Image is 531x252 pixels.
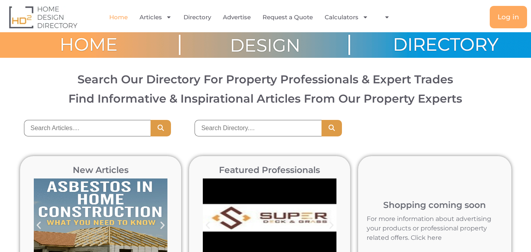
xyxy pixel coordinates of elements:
h2: Search Our Directory For Property Professionals & Expert Trades [13,74,518,85]
h2: New Articles [30,166,171,175]
button: Search [322,120,342,136]
button: Search [151,120,171,136]
a: Directory [184,8,211,26]
nav: Menu [108,8,396,26]
a: Calculators [325,8,368,26]
div: Next slide [154,217,171,234]
a: Advertise [223,8,251,26]
h3: Find Informative & Inspirational Articles From Our Property Experts [13,93,518,104]
input: Search Directory.... [195,120,322,136]
span: Log in [498,14,519,20]
div: Previous slide [199,217,217,234]
div: Previous slide [30,217,48,234]
input: Search Articles.... [24,120,151,136]
a: Request a Quote [263,8,313,26]
a: Home [109,8,128,26]
div: Next slide [323,217,340,234]
a: Articles [140,8,172,26]
a: Log in [490,6,527,28]
h2: Featured Professionals [199,166,340,175]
